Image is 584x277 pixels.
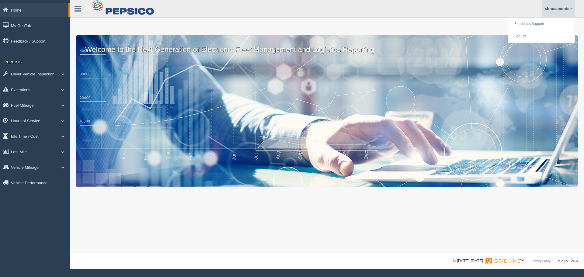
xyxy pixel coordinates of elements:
[558,259,578,263] span: v. 2025.5.2403
[531,259,550,263] a: Privacy Policy
[453,258,578,264] div: © [DATE]-[DATE] - ™
[508,18,575,30] a: Feedback/Support
[508,30,575,43] a: Log Off
[485,258,520,264] img: Gridline
[76,35,578,55] p: Welcome to the Next Generation of Electronic Fleet Management and Logistics Reporting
